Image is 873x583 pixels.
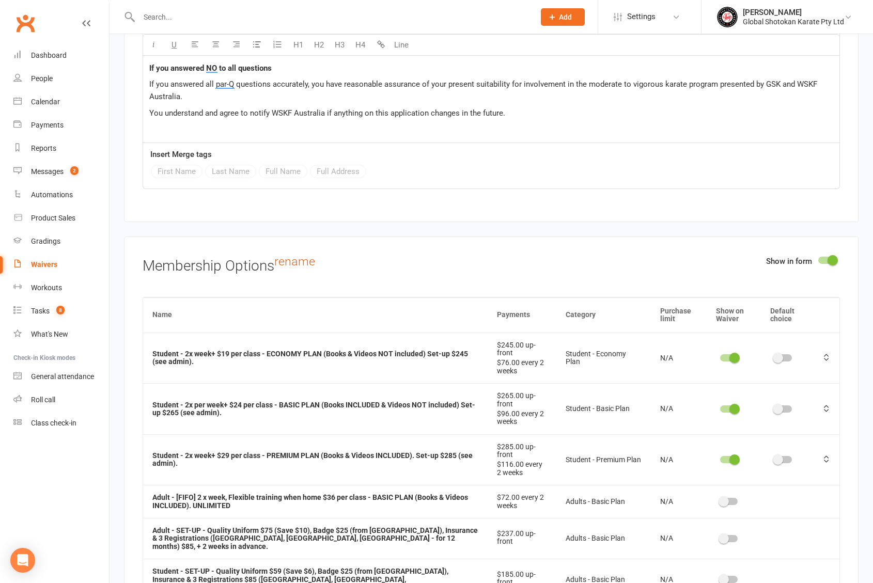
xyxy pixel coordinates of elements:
td: Adults - Basic Plan [556,485,651,518]
span: Add [559,13,572,21]
th: Purchase limit [651,297,707,333]
a: Class kiosk mode [13,412,109,435]
a: What's New [13,323,109,346]
button: U [164,35,184,55]
div: Roll call [31,396,55,404]
td: N/A [651,485,707,518]
span: You understand and agree to notify WSKF Australia if anything on this application changes in the ... [149,108,505,118]
strong: Student - 2x week+ $19 per class - ECONOMY PLAN (Books & Videos NOT included) Set-up $245 (see ad... [152,350,468,366]
label: Insert Merge tags [150,148,212,161]
a: rename [274,254,315,269]
a: Product Sales [13,207,109,230]
td: N/A [651,383,707,434]
div: $72.00 every 2 weeks [497,494,547,510]
div: Workouts [31,283,62,292]
a: Messages 2 [13,160,109,183]
a: Reports [13,137,109,160]
a: Waivers [13,253,109,276]
div: [PERSON_NAME] [743,8,844,17]
span: Settings [627,5,656,28]
button: Add [541,8,585,26]
th: Show on Waiver [707,297,761,333]
button: H1 [288,35,308,55]
div: Dashboard [31,51,67,59]
strong: Student - 2x per week+ $24 per class - BASIC PLAN (Books INCLUDED & Videos NOT included) Set-up $... [152,401,475,417]
div: $245.00 up-front [497,341,547,357]
th: Payments [488,297,556,333]
span: 8 [56,306,65,314]
td: N/A [651,434,707,485]
div: $237.00 up-front [497,530,547,546]
div: Reports [31,144,56,152]
span: 2 [70,166,79,175]
div: Global Shotokan Karate Pty Ltd [743,17,844,26]
button: H3 [329,35,350,55]
strong: Student - 2x week+ $29 per class - PREMIUM PLAN (Books & Videos INCLUDED). Set-up $285 (see admin). [152,451,473,467]
div: Tasks [31,307,50,315]
td: N/A [651,518,707,559]
div: What's New [31,330,68,338]
div: $116.00 every 2 weeks [497,461,547,477]
a: Gradings [13,230,109,253]
div: $285.00 up-front [497,443,547,459]
a: General attendance kiosk mode [13,365,109,388]
div: Product Sales [31,214,75,222]
div: Automations [31,191,73,199]
a: People [13,67,109,90]
span: If you answered all par-Q questions accurately, you have reasonable assurance of your present sui... [149,80,819,101]
div: General attendance [31,372,94,381]
div: $265.00 up-front [497,392,547,408]
span: U [172,40,177,50]
button: H4 [350,35,370,55]
div: Waivers [31,260,57,269]
div: Messages [31,167,64,176]
div: Class check-in [31,419,76,427]
a: Workouts [13,276,109,300]
button: Line [391,35,412,55]
label: Show in form [766,255,812,267]
img: thumb_image1750234934.png [717,7,738,27]
td: Student - Basic Plan [556,383,651,434]
strong: Adult - SET-UP - Quality Uniform $75 (Save $10), Badge $25 (from [GEOGRAPHIC_DATA]), Insurance & ... [152,526,478,550]
span: If you answered NO to all questions [149,64,272,73]
a: Payments [13,114,109,137]
strong: Adult - [FIFO] 2 x week, Flexible training when home $36 per class - BASIC PLAN (Books & Videos I... [152,493,468,509]
th: Default choice [761,297,814,333]
button: H2 [308,35,329,55]
h3: Membership Options [143,255,840,274]
td: Student - Economy Plan [556,333,651,384]
div: $96.00 every 2 weeks [497,410,547,426]
div: Payments [31,121,64,129]
div: People [31,74,53,83]
div: Calendar [31,98,60,106]
th: Name [143,297,488,333]
div: Open Intercom Messenger [10,548,35,573]
td: Adults - Basic Plan [556,518,651,559]
div: $76.00 every 2 weeks [497,359,547,375]
a: Dashboard [13,44,109,67]
a: Roll call [13,388,109,412]
a: Automations [13,183,109,207]
th: Category [556,297,651,333]
a: Tasks 8 [13,300,109,323]
input: Search... [136,10,527,24]
a: Clubworx [12,10,38,36]
td: Student - Premium Plan [556,434,651,485]
div: Gradings [31,237,60,245]
a: Calendar [13,90,109,114]
td: N/A [651,333,707,384]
